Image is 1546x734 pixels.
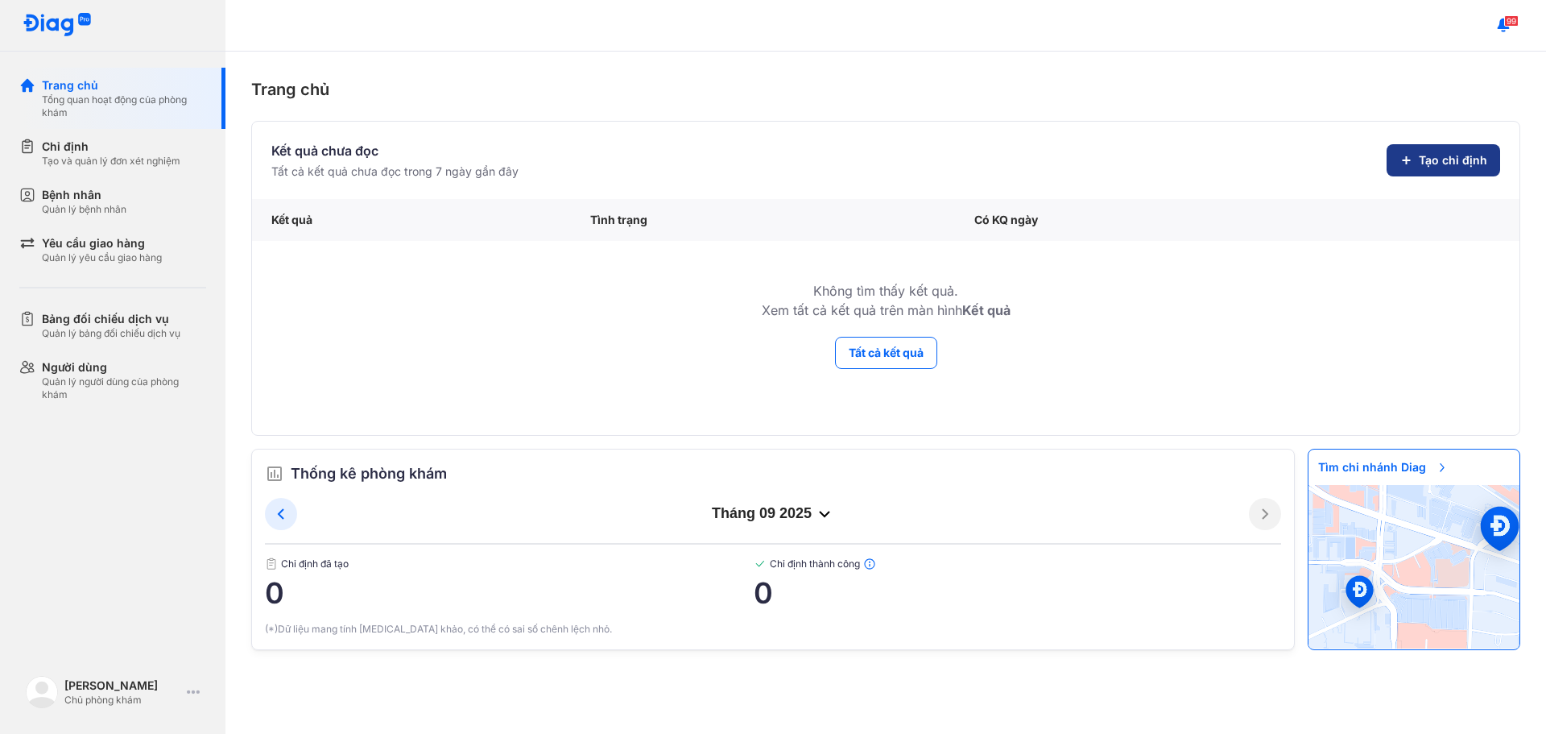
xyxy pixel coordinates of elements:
[291,462,447,485] span: Thống kê phòng khám
[962,302,1011,318] b: Kết quả
[1419,152,1487,168] span: Tạo chỉ định
[571,199,955,241] div: Tình trạng
[42,77,206,93] div: Trang chủ
[754,558,1281,570] span: Chỉ định thành công
[252,241,1519,336] td: Không tìm thấy kết quả. Xem tất cả kết quả trên màn hình
[1504,15,1519,27] span: 99
[42,235,162,251] div: Yêu cầu giao hàng
[955,199,1365,241] div: Có KQ ngày
[835,337,937,369] button: Tất cả kết quả
[42,203,126,216] div: Quản lý bệnh nhân
[297,504,1249,524] div: tháng 09 2025
[754,558,767,570] img: checked-green.01cc79e0.svg
[754,577,1281,609] span: 0
[42,359,206,375] div: Người dùng
[265,622,1281,637] div: (*)Dữ liệu mang tính [MEDICAL_DATA] khảo, có thể có sai số chênh lệch nhỏ.
[64,694,180,707] div: Chủ phòng khám
[42,93,206,119] div: Tổng quan hoạt động của phòng khám
[252,199,571,241] div: Kết quả
[1387,144,1500,176] button: Tạo chỉ định
[1308,450,1458,485] span: Tìm chi nhánh Diag
[251,77,1520,102] div: Trang chủ
[42,251,162,264] div: Quản lý yêu cầu giao hàng
[42,139,180,155] div: Chỉ định
[42,155,180,168] div: Tạo và quản lý đơn xét nghiệm
[265,464,284,483] img: order.5a6da16c.svg
[271,164,519,180] div: Tất cả kết quả chưa đọc trong 7 ngày gần đây
[265,558,278,570] img: document.50c4cfd0.svg
[64,678,180,694] div: [PERSON_NAME]
[265,577,754,609] span: 0
[863,558,876,570] img: info.7e716105.svg
[42,327,180,340] div: Quản lý bảng đối chiếu dịch vụ
[42,375,206,401] div: Quản lý người dùng của phòng khám
[26,676,58,708] img: logo
[23,13,92,38] img: logo
[265,558,754,570] span: Chỉ định đã tạo
[42,187,126,203] div: Bệnh nhân
[42,311,180,327] div: Bảng đối chiếu dịch vụ
[271,141,519,160] div: Kết quả chưa đọc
